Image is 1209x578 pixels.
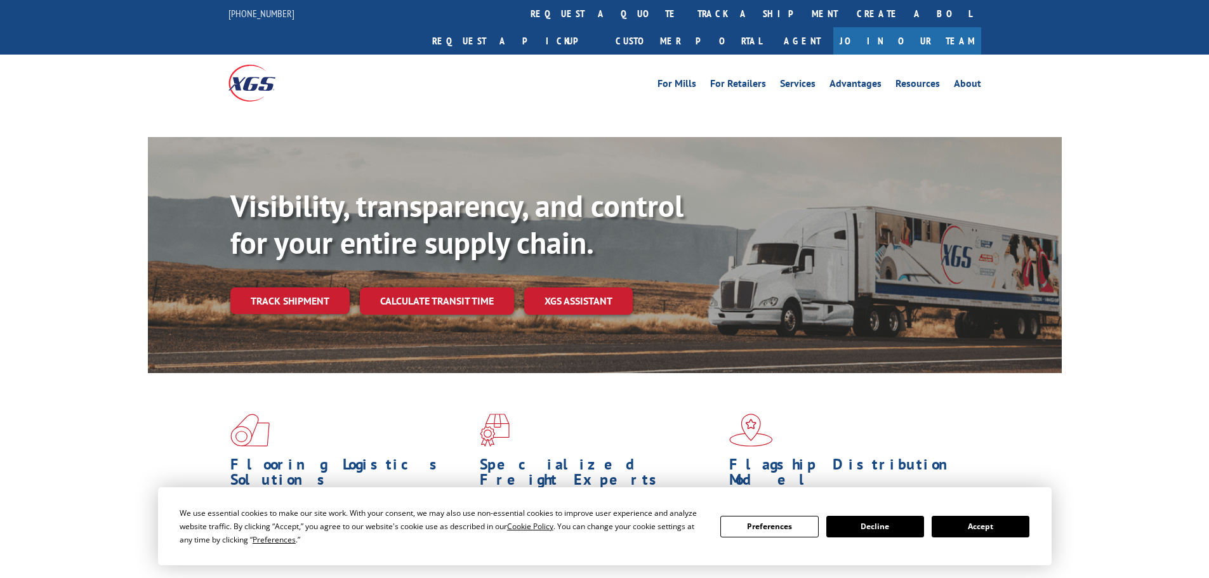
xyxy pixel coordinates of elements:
[771,27,833,55] a: Agent
[524,287,633,315] a: XGS ASSISTANT
[230,414,270,447] img: xgs-icon-total-supply-chain-intelligence-red
[729,457,969,494] h1: Flagship Distribution Model
[360,287,514,315] a: Calculate transit time
[230,457,470,494] h1: Flooring Logistics Solutions
[833,27,981,55] a: Join Our Team
[480,414,510,447] img: xgs-icon-focused-on-flooring-red
[230,186,684,262] b: Visibility, transparency, and control for your entire supply chain.
[657,79,696,93] a: For Mills
[158,487,1052,565] div: Cookie Consent Prompt
[606,27,771,55] a: Customer Portal
[826,516,924,537] button: Decline
[780,79,816,93] a: Services
[729,414,773,447] img: xgs-icon-flagship-distribution-model-red
[180,506,705,546] div: We use essential cookies to make our site work. With your consent, we may also use non-essential ...
[507,521,553,532] span: Cookie Policy
[829,79,882,93] a: Advantages
[932,516,1029,537] button: Accept
[720,516,818,537] button: Preferences
[480,457,720,494] h1: Specialized Freight Experts
[228,7,294,20] a: [PHONE_NUMBER]
[710,79,766,93] a: For Retailers
[253,534,296,545] span: Preferences
[954,79,981,93] a: About
[230,287,350,314] a: Track shipment
[895,79,940,93] a: Resources
[423,27,606,55] a: Request a pickup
